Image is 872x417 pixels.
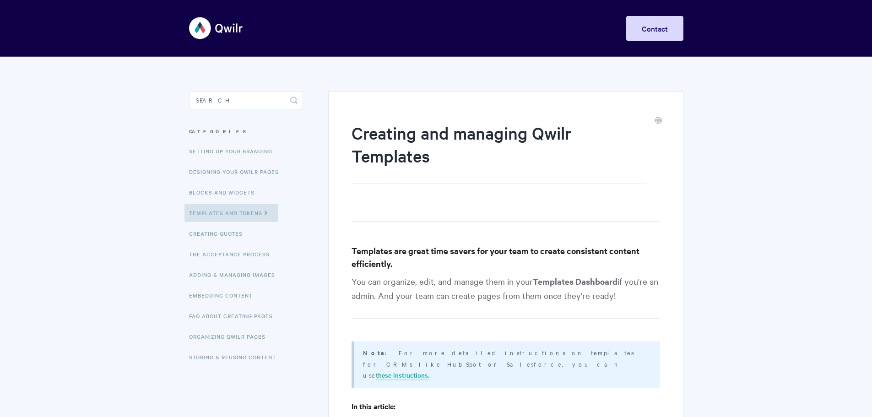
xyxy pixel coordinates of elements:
a: Designing Your Qwilr Pages [189,162,286,181]
a: Print this Article [655,116,662,126]
a: FAQ About Creating Pages [189,307,280,325]
a: Setting up your Branding [189,142,279,160]
h3: Categories [189,123,303,140]
a: The Acceptance Process [189,245,276,263]
strong: Templates Dashboard [533,276,617,287]
a: these instructions. [376,370,429,380]
h1: Creating and managing Qwilr Templates [352,121,646,184]
a: Organizing Qwilr Pages [189,327,272,346]
b: Note [363,348,385,357]
strong: In this article: [352,401,395,411]
a: Embedding Content [189,286,260,304]
a: Adding & Managing Images [189,265,282,284]
h3: Templates are great time savers for your team to create consistent content efficiently. [352,244,660,270]
a: Templates and Tokens [184,204,278,222]
a: Blocks and Widgets [189,183,261,201]
p: : For more detailed instructions on templates for CRMs like HubSpot or Salesforce, you can use [363,347,648,380]
p: You can organize, edit, and manage them in your if you're an admin. And your team can create page... [352,274,660,319]
a: Creating Quotes [189,224,249,243]
a: Storing & Reusing Content [189,348,283,366]
a: Contact [626,16,683,41]
input: Search [189,91,303,109]
img: Qwilr Help Center [189,11,244,45]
